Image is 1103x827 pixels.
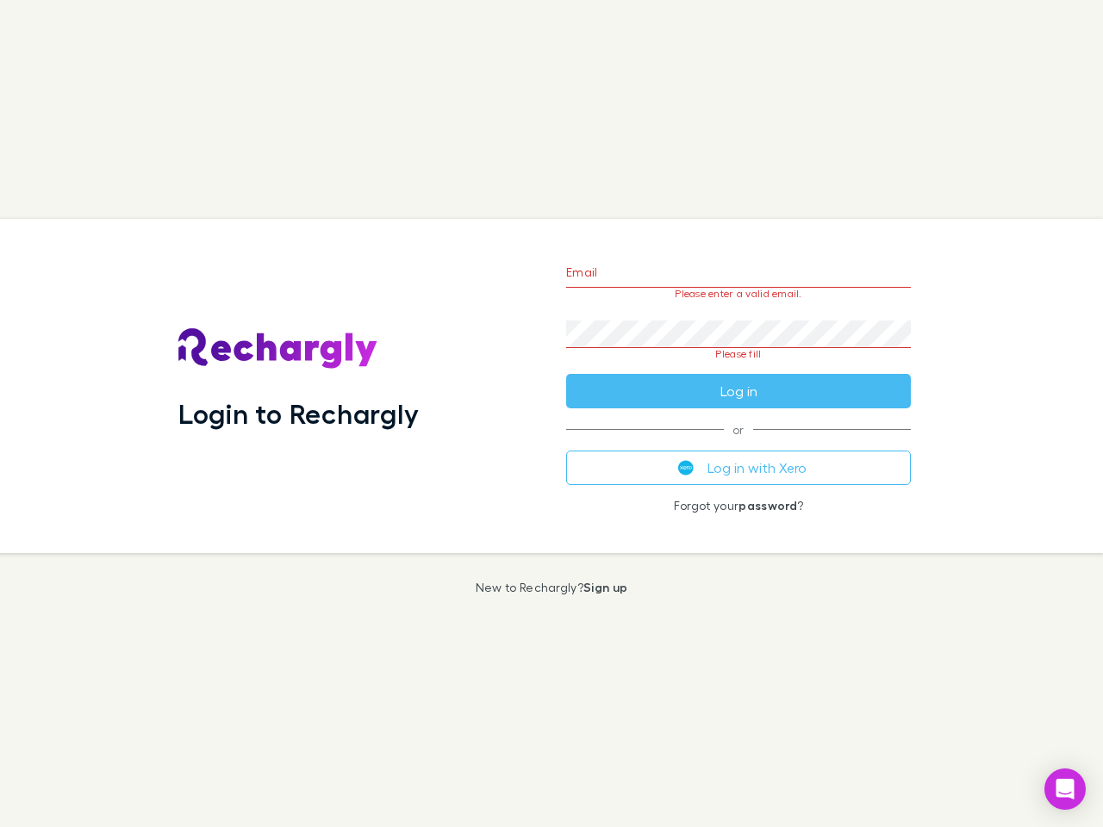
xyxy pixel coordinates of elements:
a: password [738,498,797,513]
div: Open Intercom Messenger [1044,768,1086,810]
p: Forgot your ? [566,499,911,513]
img: Xero's logo [678,460,694,476]
p: New to Rechargly? [476,581,628,594]
img: Rechargly's Logo [178,328,378,370]
p: Please enter a valid email. [566,288,911,300]
p: Please fill [566,348,911,360]
h1: Login to Rechargly [178,397,419,430]
span: or [566,429,911,430]
button: Log in [566,374,911,408]
a: Sign up [583,580,627,594]
button: Log in with Xero [566,451,911,485]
